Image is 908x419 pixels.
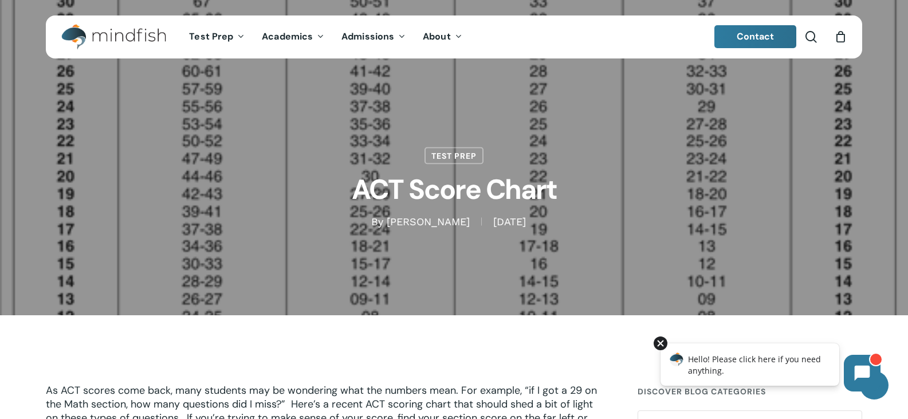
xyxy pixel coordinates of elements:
iframe: Chatbot [648,334,892,403]
header: Main Menu [46,15,862,58]
a: [PERSON_NAME] [387,216,470,228]
a: Test Prep [180,32,253,42]
span: Admissions [341,30,394,42]
h4: Discover Blog Categories [638,381,862,402]
span: Contact [737,30,775,42]
a: Cart [834,30,847,43]
span: Academics [262,30,313,42]
h1: ACT Score Chart [168,165,741,215]
a: Academics [253,32,333,42]
span: About [423,30,451,42]
span: Test Prep [189,30,233,42]
a: Admissions [333,32,414,42]
a: About [414,32,471,42]
span: By [371,218,383,226]
nav: Main Menu [180,15,470,58]
a: Test Prep [424,147,484,165]
span: [DATE] [481,218,537,226]
a: Contact [714,25,797,48]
